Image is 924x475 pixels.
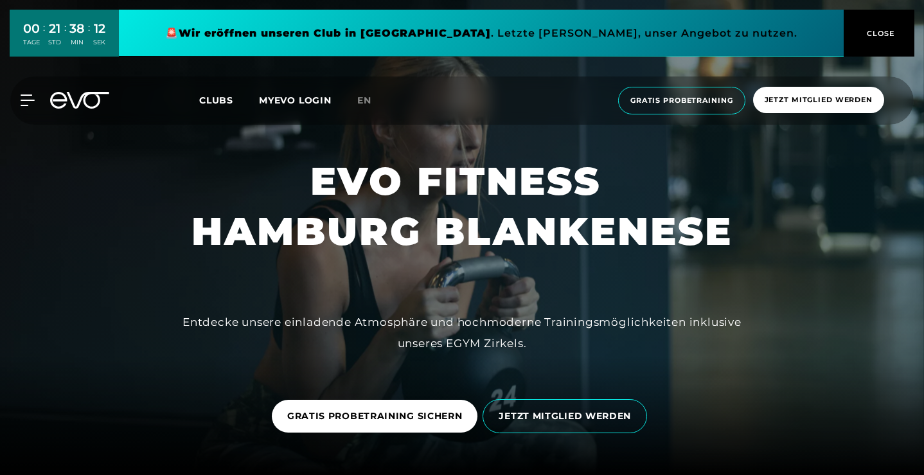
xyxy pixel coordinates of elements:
div: : [64,21,66,55]
span: en [357,94,371,106]
h1: EVO FITNESS HAMBURG BLANKENESE [191,156,733,256]
span: CLOSE [864,28,895,39]
a: JETZT MITGLIED WERDEN [483,390,652,443]
a: Gratis Probetraining [614,87,749,114]
a: en [357,93,387,108]
div: 21 [48,19,61,38]
div: MIN [69,38,85,47]
button: CLOSE [844,10,914,57]
a: GRATIS PROBETRAINING SICHERN [272,390,483,442]
div: TAGE [23,38,40,47]
div: : [88,21,90,55]
span: Jetzt Mitglied werden [765,94,873,105]
a: MYEVO LOGIN [259,94,332,106]
span: Gratis Probetraining [630,95,733,106]
div: SEK [93,38,105,47]
span: JETZT MITGLIED WERDEN [499,409,631,423]
div: : [43,21,45,55]
a: Clubs [199,94,259,106]
a: Jetzt Mitglied werden [749,87,888,114]
span: Clubs [199,94,233,106]
span: GRATIS PROBETRAINING SICHERN [287,409,463,423]
div: 00 [23,19,40,38]
div: Entdecke unsere einladende Atmosphäre und hochmoderne Trainingsmöglichkeiten inklusive unseres EG... [173,312,751,354]
div: 12 [93,19,105,38]
div: STD [48,38,61,47]
div: 38 [69,19,85,38]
